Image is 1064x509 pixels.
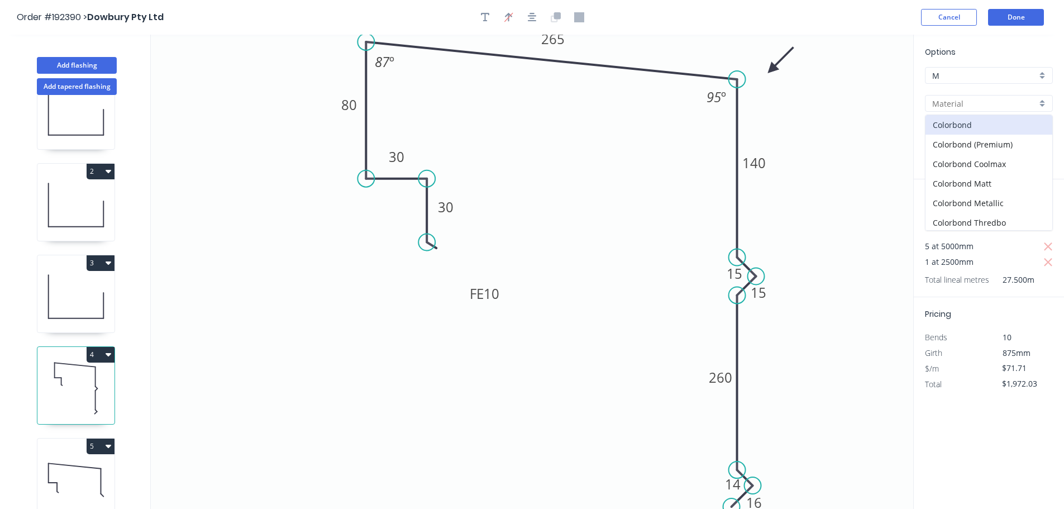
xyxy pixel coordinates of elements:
[925,348,942,358] span: Girth
[87,11,164,23] span: Dowbury Pty Ltd
[17,11,87,23] span: Order #192390 >
[925,379,942,389] span: Total
[925,272,989,288] span: Total lineal metres
[725,475,741,493] tspan: 14
[709,368,732,387] tspan: 260
[470,284,484,303] tspan: FE
[389,53,394,71] tspan: º
[742,154,766,172] tspan: 140
[87,439,114,454] button: 5
[87,255,114,271] button: 3
[389,148,404,166] tspan: 30
[988,9,1044,26] button: Done
[727,264,742,283] tspan: 15
[151,35,913,509] svg: 0
[925,193,1052,213] div: Colorbond Metallic
[925,254,974,270] span: 1 at 2500mm
[438,198,454,216] tspan: 30
[541,30,565,48] tspan: 265
[932,98,1037,110] input: Material
[37,78,117,95] button: Add tapered flashing
[721,88,726,106] tspan: º
[925,308,951,320] span: Pricing
[707,88,721,106] tspan: 95
[932,70,1037,82] input: Price level
[925,154,1052,174] div: Colorbond Coolmax
[1003,348,1030,358] span: 875mm
[484,284,499,303] tspan: 10
[925,363,939,374] span: $/m
[925,213,1052,232] div: Colorbond Thredbo
[87,164,114,179] button: 2
[921,9,977,26] button: Cancel
[925,332,947,342] span: Bends
[341,96,357,114] tspan: 80
[37,57,117,74] button: Add flashing
[925,115,1052,135] div: Colorbond
[925,135,1052,154] div: Colorbond (Premium)
[87,347,114,363] button: 4
[375,53,390,71] tspan: 87
[751,283,766,302] tspan: 15
[925,174,1052,193] div: Colorbond Matt
[1003,332,1011,342] span: 10
[989,272,1034,288] span: 27.500m
[925,239,974,254] span: 5 at 5000mm
[925,46,956,58] span: Options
